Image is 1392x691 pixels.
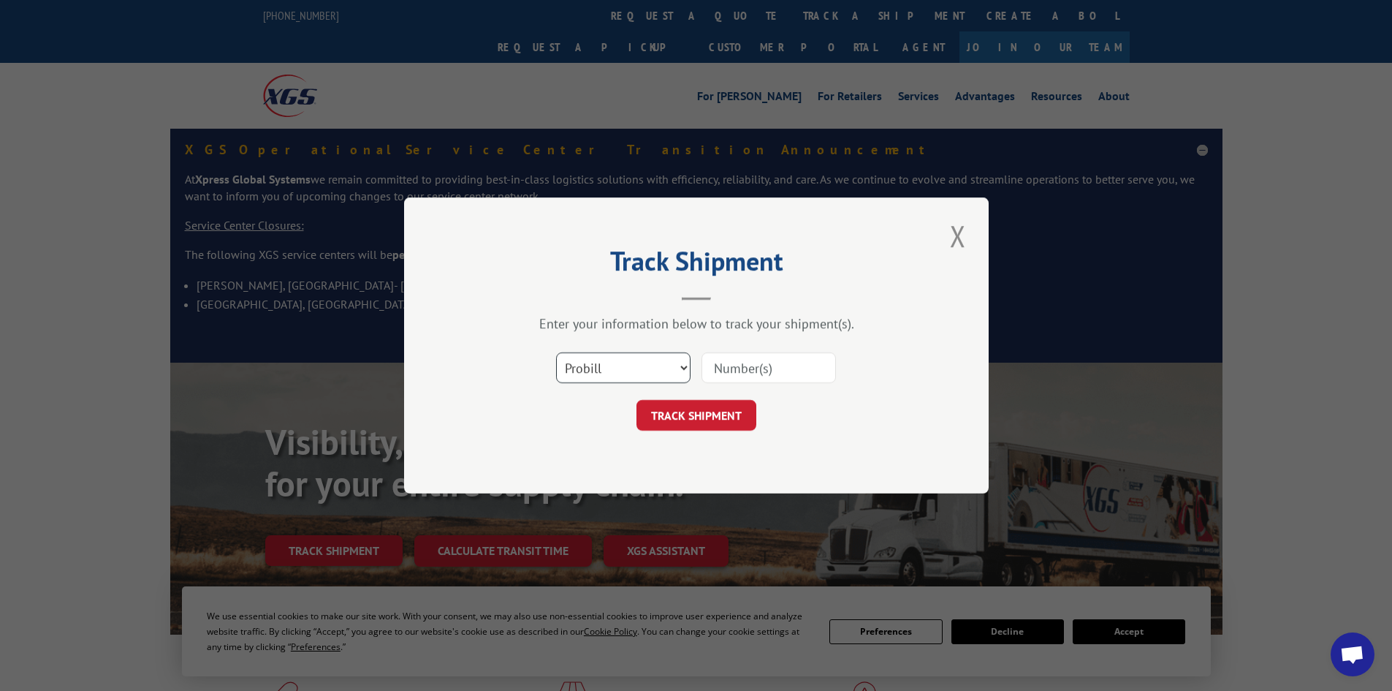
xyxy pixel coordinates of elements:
input: Number(s) [701,352,836,383]
h2: Track Shipment [477,251,916,279]
button: Close modal [946,216,970,256]
a: Open chat [1331,633,1374,676]
button: TRACK SHIPMENT [636,400,756,431]
div: Enter your information below to track your shipment(s). [477,315,916,332]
